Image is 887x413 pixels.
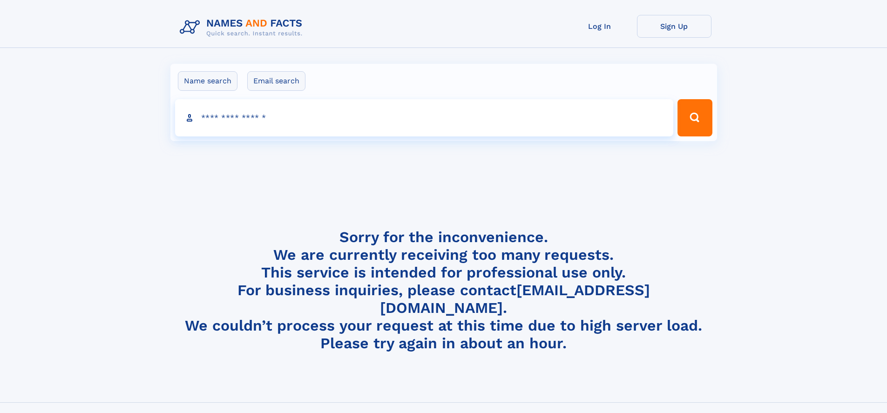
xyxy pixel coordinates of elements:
[176,228,711,352] h4: Sorry for the inconvenience. We are currently receiving too many requests. This service is intend...
[178,71,237,91] label: Name search
[175,99,674,136] input: search input
[677,99,712,136] button: Search Button
[562,15,637,38] a: Log In
[247,71,305,91] label: Email search
[637,15,711,38] a: Sign Up
[380,281,650,317] a: [EMAIL_ADDRESS][DOMAIN_NAME]
[176,15,310,40] img: Logo Names and Facts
